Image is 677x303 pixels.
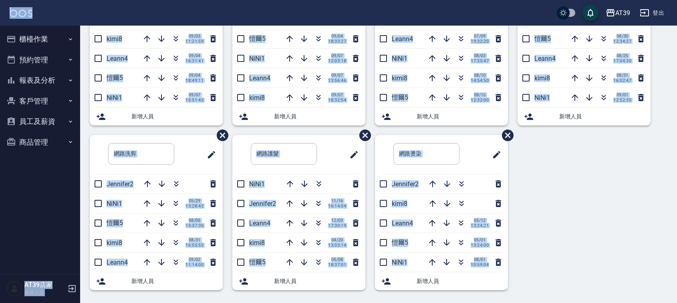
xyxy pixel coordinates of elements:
[328,78,346,83] span: 13:56:46
[637,6,667,20] button: 登出
[582,5,598,21] button: save
[185,53,204,58] span: 09/04
[613,34,631,39] span: 08/30
[471,53,489,58] span: 08/03
[274,277,359,285] span: 新增人員
[471,58,489,64] span: 17:35:47
[211,124,230,147] span: 刪除班表
[185,73,204,78] span: 09/04
[3,70,77,91] button: 報表及分析
[471,223,489,228] span: 13:24:21
[602,5,633,21] button: AT39
[471,98,489,103] span: 12:32:00
[249,74,270,82] span: Leann4
[232,108,365,126] div: 新增人員
[3,111,77,132] button: 員工及薪資
[345,145,359,164] span: 修改班表的標題
[328,257,346,262] span: 05/08
[392,94,408,101] span: 愷爾5
[471,34,489,39] span: 07/09
[392,180,419,188] span: Jennifer2
[3,132,77,153] button: 商品管理
[328,98,346,103] span: 18:32:54
[249,200,276,207] span: Jennifer2
[90,272,223,290] div: 新增人員
[613,58,631,64] span: 17:04:30
[328,39,346,44] span: 18:33:27
[251,143,317,165] input: 排版標題
[328,73,346,78] span: 09/07
[471,262,489,267] span: 10:59:04
[249,94,265,102] span: kimi8
[185,203,204,209] span: 13:28:42
[613,53,631,58] span: 08/25
[392,239,408,246] span: 愷爾5
[107,219,123,227] span: 愷爾5
[328,58,346,64] span: 12:03:18
[107,200,122,207] span: NiNi1
[328,203,346,209] span: 16:14:04
[249,180,265,188] span: NiNi1
[518,108,651,126] div: 新增人員
[613,73,631,78] span: 08/31
[392,35,413,43] span: Leann4
[471,237,489,243] span: 05/01
[353,124,372,147] span: 刪除班表
[471,243,489,248] span: 13:24:00
[90,108,223,126] div: 新增人員
[534,35,551,42] span: 愷爾5
[185,223,204,228] span: 15:37:30
[392,74,407,82] span: kimi8
[232,272,365,290] div: 新增人員
[328,262,346,267] span: 18:37:01
[185,257,204,262] span: 09/02
[615,8,630,18] div: AT39
[487,145,502,164] span: 修改班表的標題
[328,53,346,58] span: 09/07
[392,55,407,62] span: NiNi1
[392,200,407,207] span: kimi8
[24,281,65,289] h5: AT39店家
[249,239,265,247] span: kimi8
[613,39,631,44] span: 12:34:27
[3,50,77,70] button: 預約管理
[202,145,216,164] span: 修改班表的標題
[417,112,502,121] span: 新增人員
[185,237,204,243] span: 08/31
[613,78,631,83] span: 16:02:47
[393,143,459,165] input: 排版標題
[471,39,489,44] span: 19:32:20
[185,39,204,44] span: 11:21:59
[185,243,204,248] span: 16:55:55
[108,143,174,165] input: 排版標題
[107,239,122,247] span: kimi8
[613,98,631,103] span: 12:52:35
[375,108,508,126] div: 新增人員
[131,112,216,121] span: 新增人員
[328,218,346,223] span: 12/03
[185,218,204,223] span: 08/05
[24,289,65,296] p: 服務人員
[392,259,407,266] span: NiNi1
[613,92,631,98] span: 09/01
[131,277,216,285] span: 新增人員
[107,180,133,188] span: Jennifer2
[107,74,123,82] span: 愷爾5
[3,29,77,50] button: 櫃檯作業
[185,198,204,203] span: 05/29
[328,34,346,39] span: 09/04
[107,35,122,43] span: kimi8
[328,198,346,203] span: 11/16
[274,112,359,121] span: 新增人員
[392,219,413,227] span: Leann4
[249,219,270,227] span: Leann4
[471,218,489,223] span: 05/12
[496,124,515,147] span: 刪除班表
[107,259,128,266] span: Leann4
[328,237,346,243] span: 04/20
[471,257,489,262] span: 08/01
[3,91,77,112] button: 客戶管理
[185,58,204,64] span: 16:31:41
[107,55,128,62] span: Leann4
[328,92,346,98] span: 09/07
